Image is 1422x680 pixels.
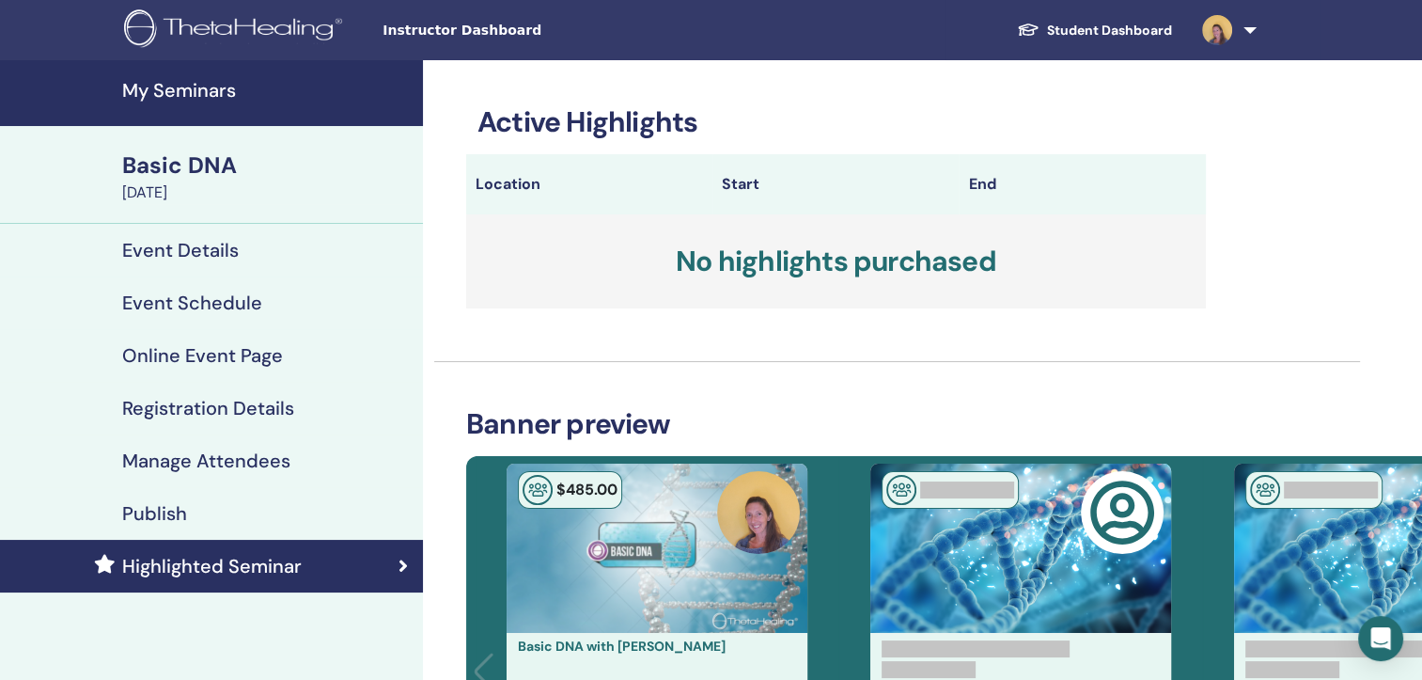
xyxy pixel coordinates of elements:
h4: Manage Attendees [122,450,290,472]
img: default.jpg [717,471,800,554]
a: Basic DNA[DATE] [111,150,423,204]
img: user-circle-regular.svg [1089,480,1155,546]
a: Student Dashboard [1002,13,1187,48]
div: Open Intercom Messenger [1358,616,1403,661]
th: Location [466,154,712,214]
div: [DATE] [122,182,412,204]
span: Instructor Dashboard [383,21,664,40]
h4: Event Details [122,239,239,261]
img: In-Person Seminar [886,475,916,505]
h4: Registration Details [122,397,294,419]
th: Start [712,154,959,214]
img: logo.png [124,9,349,52]
img: In-Person Seminar [523,475,553,505]
h4: My Seminars [122,79,412,102]
h4: Event Schedule [122,292,262,314]
span: $ 485 .00 [556,480,617,499]
th: End [959,154,1205,214]
img: graduation-cap-white.svg [1017,22,1039,38]
h3: Active Highlights [466,105,1206,139]
h4: Publish [122,502,187,525]
a: Basic DNA with [PERSON_NAME] [518,638,726,655]
h4: Highlighted Seminar [122,555,302,577]
h4: Online Event Page [122,344,283,367]
img: In-Person Seminar [1250,475,1280,505]
img: default.jpg [1202,15,1232,45]
div: Basic DNA [122,150,412,182]
h3: No highlights purchased [466,214,1206,308]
